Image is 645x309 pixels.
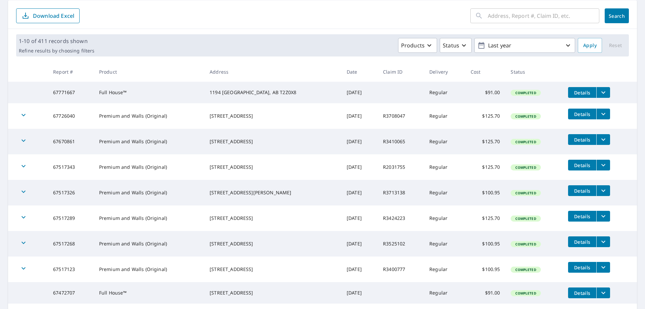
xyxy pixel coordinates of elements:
span: Completed [511,242,540,246]
td: [DATE] [341,129,378,154]
td: 67517326 [48,180,94,205]
button: Download Excel [16,8,80,23]
td: 67771667 [48,82,94,103]
input: Address, Report #, Claim ID, etc. [488,6,599,25]
td: [DATE] [341,231,378,257]
div: [STREET_ADDRESS] [210,113,336,119]
td: Premium and Walls (Original) [94,129,204,154]
button: Status [440,38,472,53]
td: R3400777 [378,257,424,282]
td: $91.00 [465,282,506,304]
span: Completed [511,191,540,195]
p: Status [443,41,459,49]
button: filesDropdownBtn-67670861 [596,134,610,145]
button: detailsBtn-67472707 [568,287,596,298]
th: Report # [48,62,94,82]
td: Premium and Walls (Original) [94,180,204,205]
span: Completed [511,90,540,95]
span: Details [572,162,592,168]
button: Search [605,8,629,23]
span: Completed [511,165,540,170]
button: detailsBtn-67517268 [568,236,596,247]
span: Completed [511,140,540,144]
td: Premium and Walls (Original) [94,154,204,180]
p: Download Excel [33,12,74,20]
span: Details [572,111,592,117]
span: Search [610,13,623,19]
td: R3525102 [378,231,424,257]
td: Premium and Walls (Original) [94,103,204,129]
button: detailsBtn-67517343 [568,160,596,170]
td: $125.70 [465,103,506,129]
td: [DATE] [341,154,378,180]
p: Refine results by choosing filters [19,48,94,54]
td: $125.70 [465,129,506,154]
td: R3713138 [378,180,424,205]
button: filesDropdownBtn-67517326 [596,185,610,196]
span: Completed [511,216,540,221]
td: 67517268 [48,231,94,257]
button: detailsBtn-67670861 [568,134,596,145]
p: Last year [485,40,564,51]
td: $125.70 [465,154,506,180]
td: Regular [424,231,465,257]
td: 67517289 [48,205,94,231]
td: Regular [424,154,465,180]
button: filesDropdownBtn-67517343 [596,160,610,170]
div: [STREET_ADDRESS] [210,266,336,273]
td: $100.95 [465,257,506,282]
th: Date [341,62,378,82]
div: [STREET_ADDRESS] [210,289,336,296]
td: [DATE] [341,103,378,129]
button: filesDropdownBtn-67771667 [596,87,610,98]
p: 1-10 of 411 records shown [19,37,94,45]
td: Premium and Walls (Original) [94,257,204,282]
span: Apply [583,41,597,50]
button: filesDropdownBtn-67517268 [596,236,610,247]
td: $100.95 [465,180,506,205]
div: [STREET_ADDRESS] [210,215,336,222]
span: Completed [511,291,540,296]
td: R2031755 [378,154,424,180]
button: detailsBtn-67726040 [568,109,596,119]
td: R3410065 [378,129,424,154]
td: 67472707 [48,282,94,304]
td: Regular [424,82,465,103]
td: 67517343 [48,154,94,180]
td: Regular [424,282,465,304]
span: Completed [511,114,540,119]
div: [STREET_ADDRESS] [210,164,336,170]
span: Details [572,290,592,296]
td: 67726040 [48,103,94,129]
th: Address [204,62,341,82]
td: [DATE] [341,282,378,304]
th: Status [505,62,563,82]
span: Completed [511,267,540,272]
td: Regular [424,205,465,231]
td: $91.00 [465,82,506,103]
span: Details [572,264,592,271]
th: Cost [465,62,506,82]
td: [DATE] [341,257,378,282]
button: detailsBtn-67771667 [568,87,596,98]
div: [STREET_ADDRESS] [210,240,336,247]
td: [DATE] [341,180,378,205]
td: R3424223 [378,205,424,231]
button: Apply [578,38,602,53]
td: Full House™ [94,282,204,304]
div: [STREET_ADDRESS][PERSON_NAME] [210,189,336,196]
td: 67517123 [48,257,94,282]
span: Details [572,213,592,220]
th: Claim ID [378,62,424,82]
button: filesDropdownBtn-67726040 [596,109,610,119]
span: Details [572,137,592,143]
button: Last year [474,38,575,53]
td: [DATE] [341,205,378,231]
button: filesDropdownBtn-67472707 [596,287,610,298]
td: Premium and Walls (Original) [94,205,204,231]
button: detailsBtn-67517123 [568,262,596,273]
button: Products [398,38,437,53]
span: Details [572,188,592,194]
div: 1194 [GEOGRAPHIC_DATA], AB T2Z0X8 [210,89,336,96]
td: [DATE] [341,82,378,103]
